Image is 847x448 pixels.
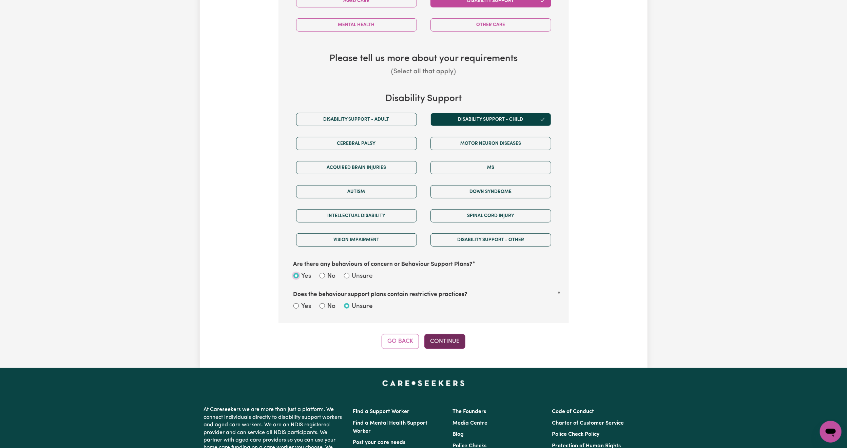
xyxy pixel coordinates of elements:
[296,161,417,174] button: Acquired Brain Injuries
[289,290,558,299] label: Does the behaviour support plans contain restrictive practices?
[430,137,551,150] button: Motor Neuron Diseases
[352,272,373,281] label: Unsure
[382,334,419,349] button: Go Back
[353,421,428,434] a: Find a Mental Health Support Worker
[296,233,417,247] button: Vision impairment
[328,272,336,281] label: No
[289,67,558,77] p: (Select all that apply)
[430,209,551,222] button: Spinal cord injury
[453,432,464,437] a: Blog
[424,334,465,349] button: Continue
[453,421,487,426] a: Media Centre
[296,113,417,126] button: Disability support - Adult
[328,302,336,312] label: No
[430,233,551,247] button: Disability support - Other
[289,53,558,65] h3: Please tell us more about your requirements
[293,260,473,269] label: Are there any behaviours of concern or Behaviour Support Plans?
[430,113,551,126] button: Disability support - Child
[453,409,486,414] a: The Founders
[552,432,599,437] a: Police Check Policy
[552,409,594,414] a: Code of Conduct
[430,161,551,174] button: MS
[296,137,417,150] button: Cerebral Palsy
[430,185,551,198] button: Down syndrome
[302,302,311,312] label: Yes
[296,209,417,222] button: Intellectual Disability
[302,272,311,281] label: Yes
[382,380,465,386] a: Careseekers home page
[352,302,373,312] label: Unsure
[296,18,417,32] button: Mental Health
[552,421,624,426] a: Charter of Customer Service
[430,18,551,32] button: Other Care
[296,185,417,198] button: Autism
[289,93,558,105] h3: Disability Support
[353,440,406,445] a: Post your care needs
[353,409,410,414] a: Find a Support Worker
[820,421,842,443] iframe: Button to launch messaging window, conversation in progress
